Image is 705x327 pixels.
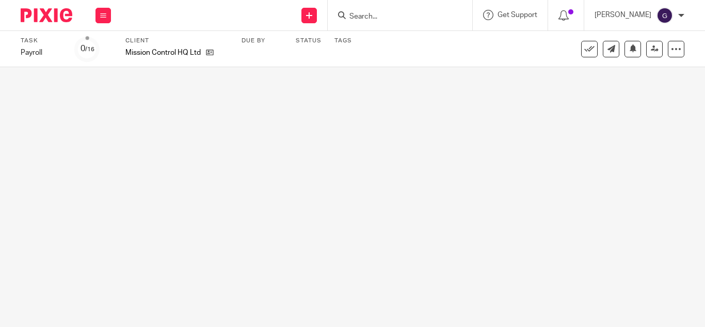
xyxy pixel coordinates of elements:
[334,37,352,45] label: Tags
[595,10,651,20] p: [PERSON_NAME]
[21,48,62,58] div: Payroll
[21,8,72,22] img: Pixie
[498,11,537,19] span: Get Support
[125,48,201,58] p: Mission Control HQ Ltd
[125,37,229,45] label: Client
[656,7,673,24] img: svg%3E
[206,49,214,56] i: Open client page
[242,37,283,45] label: Due by
[348,12,441,22] input: Search
[296,37,322,45] label: Status
[21,37,62,45] label: Task
[85,46,94,52] small: /16
[81,43,94,55] div: 0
